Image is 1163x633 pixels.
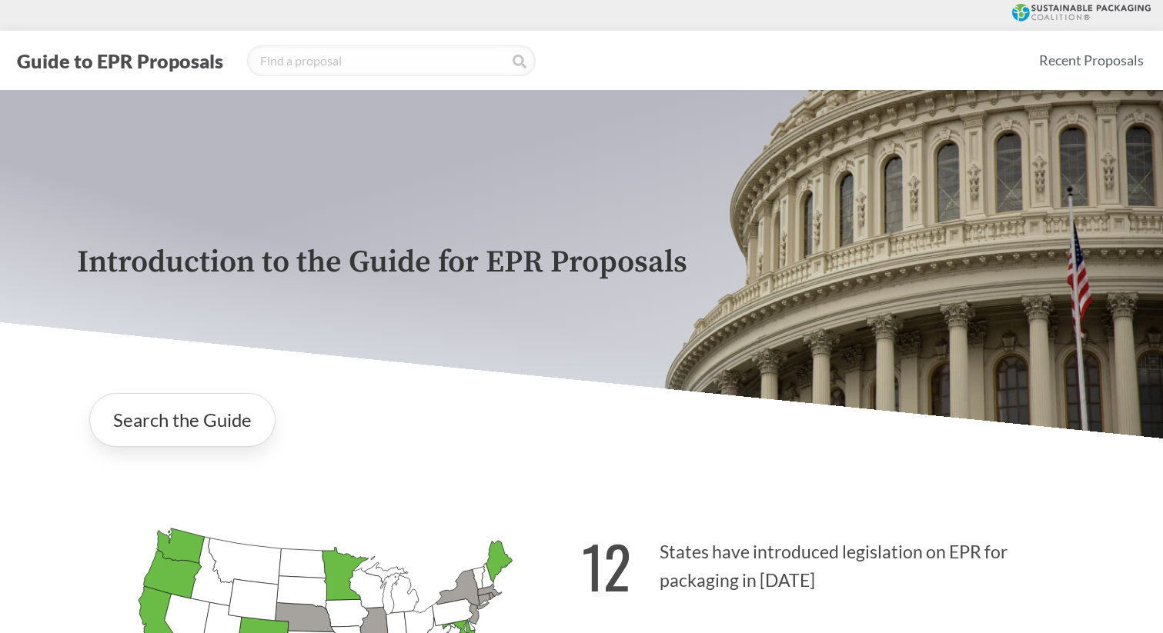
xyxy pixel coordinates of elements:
[89,393,276,447] a: Search the Guide
[12,48,228,73] button: Guide to EPR Proposals
[247,45,536,76] input: Find a proposal
[1032,43,1151,78] a: Recent Proposals
[582,523,631,608] strong: 12
[77,245,1087,280] p: Introduction to the Guide for EPR Proposals
[582,515,1087,609] p: States have introduced legislation on EPR for packaging in [DATE]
